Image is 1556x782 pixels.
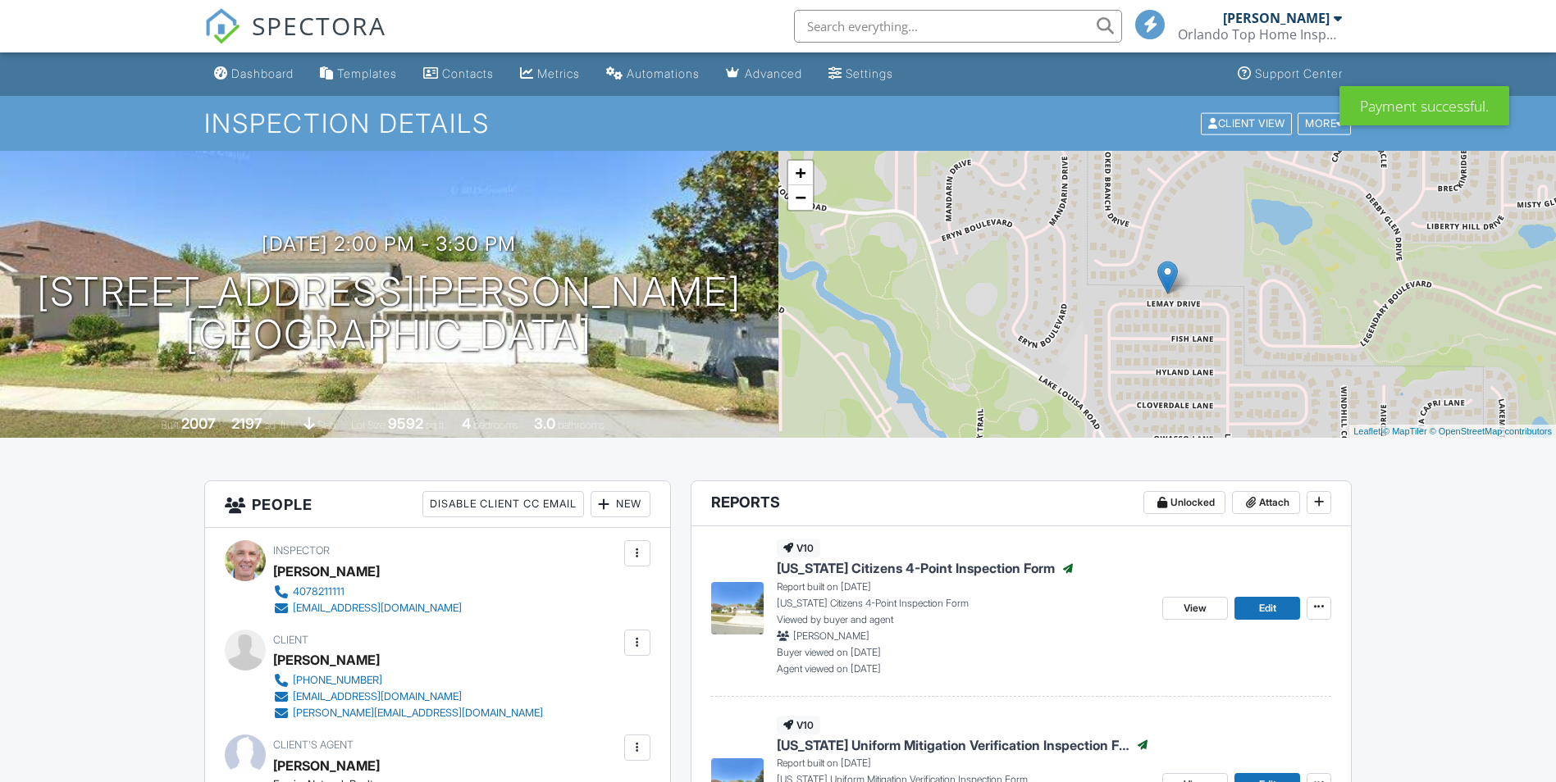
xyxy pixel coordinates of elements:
a: [PERSON_NAME] [273,753,380,778]
div: Support Center [1255,66,1343,80]
div: [EMAIL_ADDRESS][DOMAIN_NAME] [293,690,462,703]
span: Lot Size [351,419,386,431]
div: 3.0 [534,415,555,432]
div: [PERSON_NAME] [1223,10,1330,26]
div: [PHONE_NUMBER] [293,674,382,687]
input: Search everything... [794,10,1122,43]
a: Advanced [719,59,809,89]
div: 4078211111 [293,585,345,598]
span: slab [317,419,335,431]
div: Settings [846,66,893,80]
div: [EMAIL_ADDRESS][DOMAIN_NAME] [293,602,462,615]
a: Metrics [513,59,586,89]
div: 2007 [181,415,216,432]
a: [EMAIL_ADDRESS][DOMAIN_NAME] [273,689,543,705]
a: Leaflet [1353,426,1380,436]
a: Client View [1199,116,1296,129]
a: SPECTORA [204,22,386,57]
a: Automations (Basic) [600,59,706,89]
div: Payment successful. [1339,86,1509,125]
span: bathrooms [558,419,605,431]
div: Orlando Top Home Inspection [1178,26,1342,43]
div: Disable Client CC Email [422,491,584,517]
a: © OpenStreetMap contributors [1430,426,1552,436]
span: Client's Agent [273,739,354,751]
img: The Best Home Inspection Software - Spectora [204,8,240,44]
div: 4 [462,415,471,432]
div: 2197 [231,415,262,432]
span: bedrooms [473,419,518,431]
span: SPECTORA [252,8,386,43]
h1: Inspection Details [204,109,1353,138]
a: 4078211111 [273,584,462,600]
a: [PERSON_NAME][EMAIL_ADDRESS][DOMAIN_NAME] [273,705,543,721]
a: Support Center [1231,59,1349,89]
a: [EMAIL_ADDRESS][DOMAIN_NAME] [273,600,462,616]
div: [PERSON_NAME] [273,559,380,584]
a: Zoom in [788,161,813,185]
span: sq. ft. [265,419,288,431]
a: Zoom out [788,185,813,210]
div: Templates [337,66,397,80]
span: sq.ft. [426,419,446,431]
div: Dashboard [231,66,294,80]
a: Dashboard [208,59,300,89]
span: Built [161,419,179,431]
a: Templates [313,59,404,89]
div: New [591,491,650,517]
div: Advanced [745,66,802,80]
div: Contacts [442,66,494,80]
div: [PERSON_NAME] [273,648,380,672]
h3: [DATE] 2:00 pm - 3:30 pm [262,233,516,255]
div: | [1349,425,1556,439]
div: More [1298,112,1351,134]
a: Contacts [417,59,500,89]
div: Automations [627,66,700,80]
div: Client View [1201,112,1292,134]
a: © MapTiler [1383,426,1427,436]
span: Client [273,634,308,646]
div: [PERSON_NAME][EMAIL_ADDRESS][DOMAIN_NAME] [293,707,543,720]
a: [PHONE_NUMBER] [273,672,543,689]
div: 9592 [388,415,423,432]
a: Settings [822,59,900,89]
h3: People [205,481,670,528]
span: Inspector [273,544,330,557]
h1: [STREET_ADDRESS][PERSON_NAME] [GEOGRAPHIC_DATA] [37,271,741,357]
div: Metrics [537,66,580,80]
